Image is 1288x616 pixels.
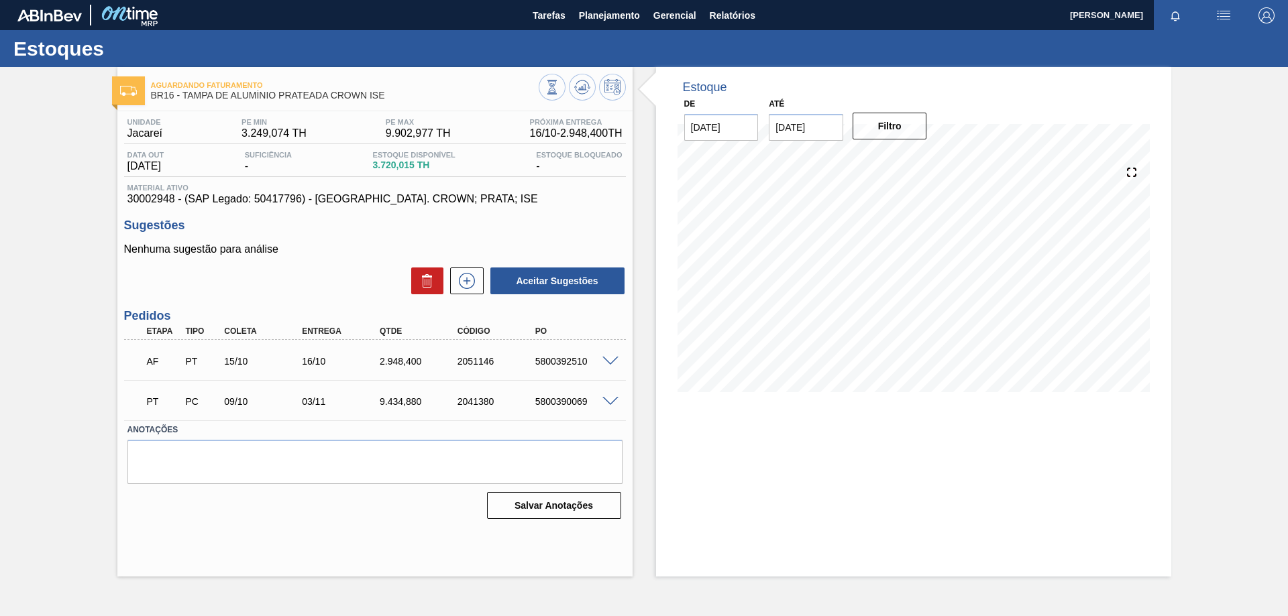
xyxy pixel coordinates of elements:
div: Pedido de Transferência [182,356,222,367]
img: Ícone [120,86,137,96]
span: 16/10 - 2.948,400 TH [530,127,623,139]
span: 30002948 - (SAP Legado: 50417796) - [GEOGRAPHIC_DATA]. CROWN; PRATA; ISE [127,193,623,205]
div: - [241,151,295,172]
div: Pedido em Trânsito [144,387,184,416]
div: Nova sugestão [443,267,484,294]
div: Tipo [182,326,222,336]
span: Jacareí [127,127,162,139]
div: 16/10/2025 [299,356,386,367]
button: Filtro [853,113,927,139]
div: 09/10/2025 [221,396,308,407]
span: Próxima Entrega [530,118,623,126]
span: 9.902,977 TH [386,127,451,139]
div: Excluir Sugestões [405,267,443,294]
div: 5800392510 [532,356,619,367]
label: Até [769,99,784,109]
div: Etapa [144,326,184,336]
input: dd/mm/yyyy [769,114,843,141]
span: Aguardando Faturamento [151,81,539,89]
div: Pedido de Compra [182,396,222,407]
span: [DATE] [127,160,164,172]
button: Atualizar Gráfico [569,74,596,101]
div: - [533,151,625,172]
label: De [684,99,696,109]
span: Relatórios [710,7,755,23]
div: PO [532,326,619,336]
div: 5800390069 [532,396,619,407]
img: Logout [1258,7,1275,23]
span: Suficiência [245,151,292,159]
div: 03/11/2025 [299,396,386,407]
div: 2.948,400 [376,356,464,367]
span: PE MAX [386,118,451,126]
button: Notificações [1154,6,1197,25]
span: 3.249,074 TH [241,127,307,139]
span: PE MIN [241,118,307,126]
div: Qtde [376,326,464,336]
img: userActions [1216,7,1232,23]
button: Visão Geral dos Estoques [539,74,566,101]
span: BR16 - TAMPA DE ALUMÍNIO PRATEADA CROWN ISE [151,90,539,101]
span: Estoque Bloqueado [536,151,622,159]
p: AF [147,356,180,367]
span: Tarefas [533,7,566,23]
h1: Estoques [13,41,252,56]
button: Aceitar Sugestões [490,267,625,294]
button: Programar Estoque [599,74,626,101]
div: 9.434,880 [376,396,464,407]
span: Gerencial [653,7,696,23]
span: 3.720,015 TH [373,160,455,170]
span: Unidade [127,118,162,126]
h3: Pedidos [124,309,626,323]
div: Código [454,326,541,336]
img: TNhmsLtSVTkK8tSr43FrP2fwEKptu5GPRR3wAAAABJRU5ErkJggg== [17,9,82,21]
button: Salvar Anotações [487,492,621,519]
span: Data out [127,151,164,159]
label: Anotações [127,420,623,440]
input: dd/mm/yyyy [684,114,759,141]
div: Entrega [299,326,386,336]
div: Coleta [221,326,308,336]
span: Planejamento [579,7,640,23]
span: Material ativo [127,184,623,192]
div: Aceitar Sugestões [484,266,626,296]
div: Estoque [683,80,727,95]
h3: Sugestões [124,219,626,233]
p: PT [147,396,180,407]
p: Nenhuma sugestão para análise [124,243,626,255]
div: 2051146 [454,356,541,367]
div: 15/10/2025 [221,356,308,367]
span: Estoque Disponível [373,151,455,159]
div: 2041380 [454,396,541,407]
div: Aguardando Faturamento [144,347,184,376]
